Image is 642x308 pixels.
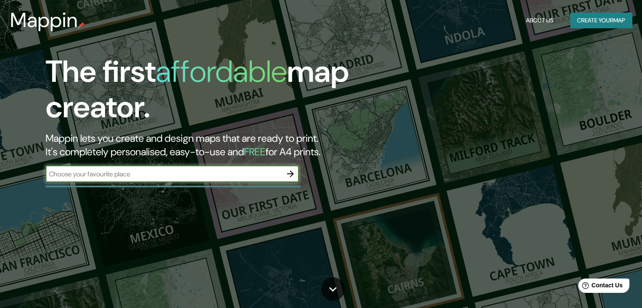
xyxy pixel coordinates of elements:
[156,52,287,91] h1: affordable
[570,13,632,28] button: Create yourmap
[10,8,78,32] h3: Mappin
[46,54,367,132] h1: The first map creator.
[78,22,85,29] img: mappin-pin
[523,13,557,28] button: About Us
[567,275,633,299] iframe: Help widget launcher
[46,169,282,179] input: Choose your favourite place
[244,145,265,158] h5: FREE
[46,132,367,159] h2: Mappin lets you create and design maps that are ready to print. It's completely personalised, eas...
